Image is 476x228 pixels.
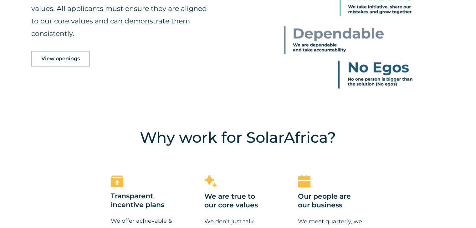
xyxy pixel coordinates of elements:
h4: Why work for SolarAfrica? [89,126,387,148]
h3: Our people are our business [298,192,365,210]
a: View openings [31,51,90,67]
h3: Transparent incentive plans [111,192,178,210]
h3: We are true to our core values [204,192,272,210]
span: View openings [41,56,80,61]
